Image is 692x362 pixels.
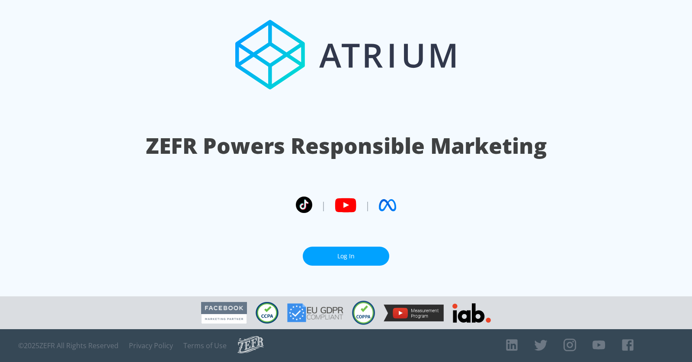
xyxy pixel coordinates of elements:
img: YouTube Measurement Program [384,305,444,321]
a: Privacy Policy [129,341,173,350]
a: Log In [303,247,389,266]
img: CCPA Compliant [256,302,279,324]
img: GDPR Compliant [287,303,343,322]
img: Facebook Marketing Partner [201,302,247,324]
span: | [321,199,326,212]
img: COPPA Compliant [352,301,375,325]
h1: ZEFR Powers Responsible Marketing [146,131,547,161]
a: Terms of Use [183,341,227,350]
img: IAB [452,303,491,323]
span: | [365,199,370,212]
span: © 2025 ZEFR All Rights Reserved [18,341,119,350]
